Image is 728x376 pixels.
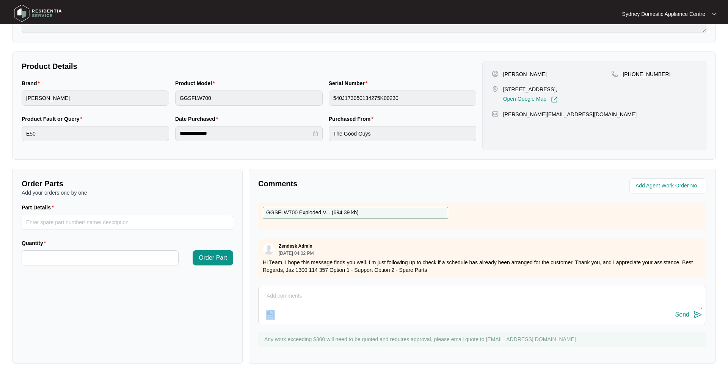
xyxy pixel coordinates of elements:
p: [PHONE_NUMBER] [623,70,670,78]
img: user-pin [492,70,499,77]
label: Brand [22,80,43,87]
p: Any work exceeding $300 will need to be quoted and requires approval, please email quote to [EMAI... [264,335,703,343]
div: Send [675,311,689,318]
p: Order Parts [22,178,233,189]
input: Serial Number [329,90,476,106]
p: Product Details [22,61,476,72]
input: Product Fault or Query [22,126,169,141]
input: Date Purchased [180,129,311,137]
img: residentia service logo [11,2,64,25]
label: Product Fault or Query [22,115,85,123]
p: [DATE] 04:02 PM [279,251,314,256]
a: Open Google Map [503,96,558,103]
label: Serial Number [329,80,370,87]
label: Purchased From [329,115,377,123]
img: dropdown arrow [712,12,717,16]
input: Purchased From [329,126,476,141]
input: Product Model [175,90,323,106]
p: Hi Team, I hope this message finds you well. I’m just following up to check if a schedule has alr... [263,259,702,274]
input: Part Details [22,215,233,230]
img: user.svg [263,243,275,255]
span: Order Part [199,253,227,262]
label: Part Details [22,204,57,211]
img: send-icon.svg [693,310,702,319]
p: [PERSON_NAME][EMAIL_ADDRESS][DOMAIN_NAME] [503,111,637,118]
input: Add Agent Work Order No. [635,181,702,190]
p: [STREET_ADDRESS], [503,86,558,93]
p: Comments [258,178,477,189]
img: map-pin [492,111,499,117]
p: [PERSON_NAME] [503,70,547,78]
img: map-pin [492,86,499,92]
button: Send [675,310,702,320]
input: Quantity [22,251,178,265]
p: Sydney Domestic Appliance Centre [622,10,705,18]
label: Quantity [22,239,49,247]
p: Add your orders one by one [22,189,233,197]
img: map-pin [611,70,618,77]
label: Date Purchased [175,115,221,123]
input: Brand [22,90,169,106]
img: file-attachment-doc.svg [266,310,275,319]
p: Zendesk Admin [279,243,312,249]
img: Link-External [551,96,558,103]
button: Order Part [193,250,233,265]
p: GGSFLW700 Exploded V... ( 694.39 kb ) [266,209,359,217]
label: Product Model [175,80,218,87]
